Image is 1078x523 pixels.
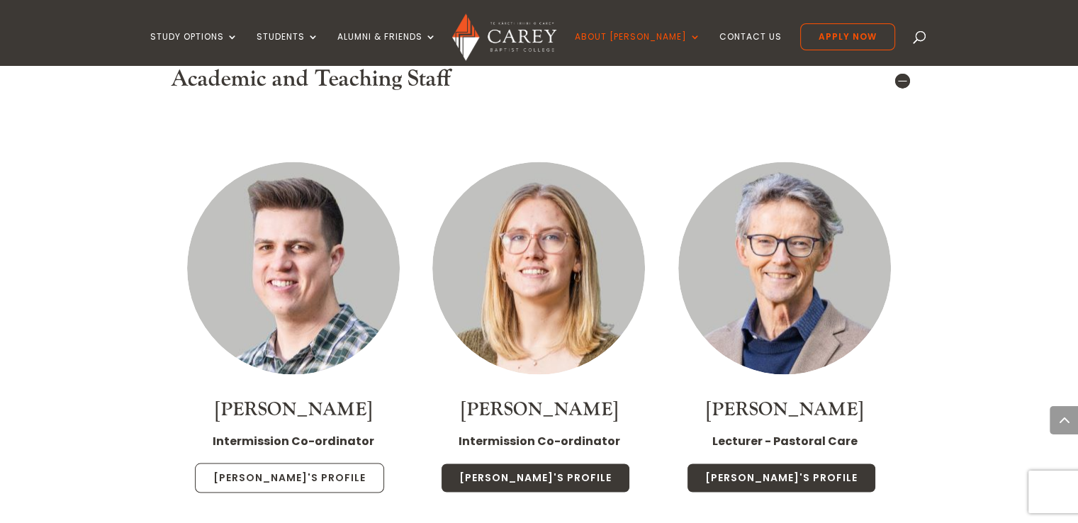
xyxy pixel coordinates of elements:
img: Daniel Cuttriss 2023_square [187,162,400,374]
a: Contact Us [719,32,782,65]
strong: Lecturer - Pastoral Care [712,432,858,449]
a: [PERSON_NAME]'s Profile [687,463,876,493]
a: [PERSON_NAME] [460,397,617,421]
img: Carey Baptist College [452,13,556,61]
h5: Academic and Teaching Staff [171,66,908,93]
a: Study Options [150,32,238,65]
a: [PERSON_NAME]'s Profile [441,463,630,493]
a: [PERSON_NAME] [706,397,863,421]
a: [PERSON_NAME]'s Profile [195,463,384,493]
img: Katie Cuttriss 2023_square [432,162,645,374]
strong: Intermission Co-ordinator [458,432,619,449]
a: Apply Now [800,23,895,50]
a: [PERSON_NAME] [215,397,372,421]
a: Alumni & Friends [337,32,437,65]
a: About [PERSON_NAME] [575,32,701,65]
a: Students [257,32,319,65]
strong: Intermission Co-ordinator [213,432,374,449]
